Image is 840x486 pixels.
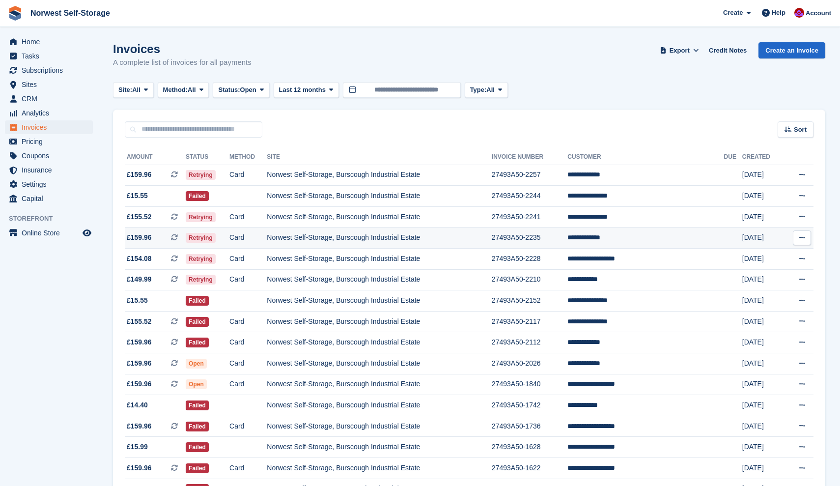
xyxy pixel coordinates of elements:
td: Card [229,269,267,290]
td: Norwest Self-Storage, Burscough Industrial Estate [267,416,492,437]
td: [DATE] [742,290,784,312]
span: Type: [470,85,487,95]
td: [DATE] [742,332,784,353]
span: Method: [163,85,188,95]
span: £15.55 [127,295,148,306]
td: Card [229,165,267,186]
td: Norwest Self-Storage, Burscough Industrial Estate [267,353,492,374]
button: Status: Open [213,82,269,98]
td: [DATE] [742,249,784,270]
span: £14.40 [127,400,148,410]
span: Home [22,35,81,49]
span: Help [772,8,785,18]
a: menu [5,120,93,134]
td: Norwest Self-Storage, Burscough Industrial Estate [267,249,492,270]
span: Subscriptions [22,63,81,77]
span: £159.96 [127,232,152,243]
th: Invoice Number [492,149,567,165]
button: Type: All [465,82,508,98]
th: Method [229,149,267,165]
td: Norwest Self-Storage, Burscough Industrial Estate [267,332,492,353]
a: menu [5,163,93,177]
th: Status [186,149,229,165]
h1: Invoices [113,42,252,56]
span: Sites [22,78,81,91]
a: menu [5,192,93,205]
td: Norwest Self-Storage, Burscough Industrial Estate [267,228,492,249]
td: Card [229,458,267,479]
td: [DATE] [742,311,784,332]
td: 27493A50-1628 [492,437,567,458]
span: Analytics [22,106,81,120]
span: Coupons [22,149,81,163]
span: £159.96 [127,379,152,389]
td: [DATE] [742,374,784,395]
button: Site: All [113,82,154,98]
th: Customer [567,149,724,165]
td: Card [229,353,267,374]
td: Card [229,206,267,228]
span: Capital [22,192,81,205]
a: menu [5,92,93,106]
span: £159.96 [127,170,152,180]
span: Retrying [186,170,216,180]
span: Failed [186,338,209,347]
span: CRM [22,92,81,106]
span: Retrying [186,275,216,285]
td: [DATE] [742,269,784,290]
td: Card [229,332,267,353]
span: £159.96 [127,358,152,369]
span: £15.99 [127,442,148,452]
td: [DATE] [742,395,784,416]
td: [DATE] [742,165,784,186]
td: 27493A50-2026 [492,353,567,374]
span: Failed [186,400,209,410]
span: Pricing [22,135,81,148]
span: Export [670,46,690,56]
span: £159.96 [127,463,152,473]
span: Settings [22,177,81,191]
span: Sort [794,125,807,135]
th: Created [742,149,784,165]
th: Due [724,149,742,165]
span: Tasks [22,49,81,63]
span: Create [723,8,743,18]
img: stora-icon-8386f47178a22dfd0bd8f6a31ec36ba5ce8667c1dd55bd0f319d3a0aa187defe.svg [8,6,23,21]
td: [DATE] [742,416,784,437]
span: Storefront [9,214,98,224]
td: Card [229,249,267,270]
a: Preview store [81,227,93,239]
span: Open [240,85,256,95]
button: Export [658,42,701,58]
span: Failed [186,317,209,327]
td: Norwest Self-Storage, Burscough Industrial Estate [267,206,492,228]
span: Retrying [186,254,216,264]
span: Online Store [22,226,81,240]
span: £159.96 [127,337,152,347]
td: 27493A50-2235 [492,228,567,249]
td: [DATE] [742,186,784,207]
td: 27493A50-1736 [492,416,567,437]
td: 27493A50-2244 [492,186,567,207]
td: 27493A50-2241 [492,206,567,228]
span: Failed [186,191,209,201]
p: A complete list of invoices for all payments [113,57,252,68]
span: £149.99 [127,274,152,285]
td: Card [229,311,267,332]
span: Open [186,359,207,369]
img: Daniel Grensinger [794,8,804,18]
span: All [486,85,495,95]
span: Insurance [22,163,81,177]
td: [DATE] [742,228,784,249]
span: Site: [118,85,132,95]
a: menu [5,177,93,191]
span: Failed [186,296,209,306]
td: Norwest Self-Storage, Burscough Industrial Estate [267,395,492,416]
td: Card [229,416,267,437]
span: Open [186,379,207,389]
a: Create an Invoice [758,42,825,58]
span: Retrying [186,233,216,243]
td: 27493A50-1622 [492,458,567,479]
a: menu [5,135,93,148]
button: Last 12 months [274,82,339,98]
